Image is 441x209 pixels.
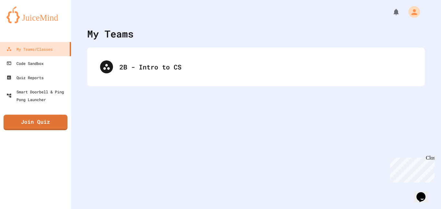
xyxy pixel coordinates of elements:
div: Smart Doorbell & Ping Pong Launcher [6,88,68,103]
div: My Teams/Classes [6,45,53,53]
a: Join Quiz [4,115,67,130]
img: logo-orange.svg [6,6,65,23]
div: 2B - Intro to CS [119,62,412,72]
div: Chat with us now!Close [3,3,45,41]
div: 2B - Intro to CS [94,54,418,80]
iframe: chat widget [387,155,435,183]
div: My Account [402,5,422,19]
div: My Notifications [380,6,402,17]
div: Code Sandbox [6,59,44,67]
div: My Teams [87,26,134,41]
iframe: chat widget [414,183,435,203]
div: Quiz Reports [6,74,44,81]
